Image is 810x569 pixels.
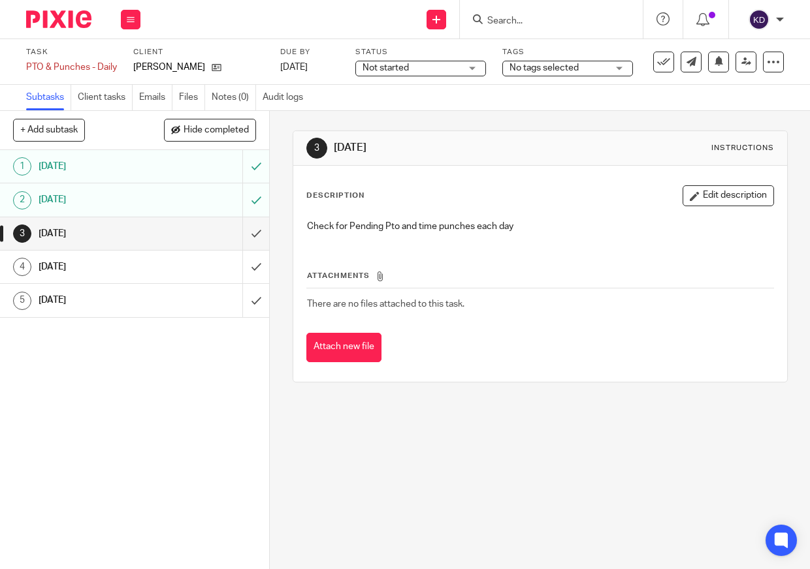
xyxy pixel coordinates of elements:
[502,47,633,57] label: Tags
[263,85,310,110] a: Audit logs
[749,9,769,30] img: svg%3E
[164,119,256,141] button: Hide completed
[280,63,308,72] span: [DATE]
[78,85,133,110] a: Client tasks
[13,224,31,243] div: 3
[39,290,166,310] h1: [DATE]
[13,119,85,141] button: + Add subtask
[683,185,774,206] button: Edit description
[26,61,117,74] div: PTO &amp; Punches - Daily
[139,85,172,110] a: Emails
[133,61,205,74] p: [PERSON_NAME]
[39,157,166,176] h1: [DATE]
[39,257,166,277] h1: [DATE]
[355,47,486,57] label: Status
[26,47,117,57] label: Task
[306,138,327,159] div: 3
[307,300,464,309] span: There are no files attached to this task.
[510,63,579,72] span: No tags selected
[39,224,166,243] h1: [DATE]
[363,63,409,72] span: Not started
[133,47,264,57] label: Client
[212,85,256,110] a: Notes (0)
[486,16,604,27] input: Search
[13,258,31,276] div: 4
[306,191,364,201] p: Description
[280,47,339,57] label: Due by
[13,157,31,176] div: 1
[26,85,71,110] a: Subtasks
[307,220,773,233] p: Check for Pending Pto and time punches each day
[307,272,370,279] span: Attachments
[179,85,205,110] a: Files
[39,190,166,209] h1: [DATE]
[306,333,381,362] button: Attach new file
[26,10,91,28] img: Pixie
[711,143,774,153] div: Instructions
[13,191,31,209] div: 2
[13,292,31,310] div: 5
[334,141,568,155] h1: [DATE]
[26,61,117,74] div: PTO & Punches - Daily
[184,125,249,136] span: Hide completed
